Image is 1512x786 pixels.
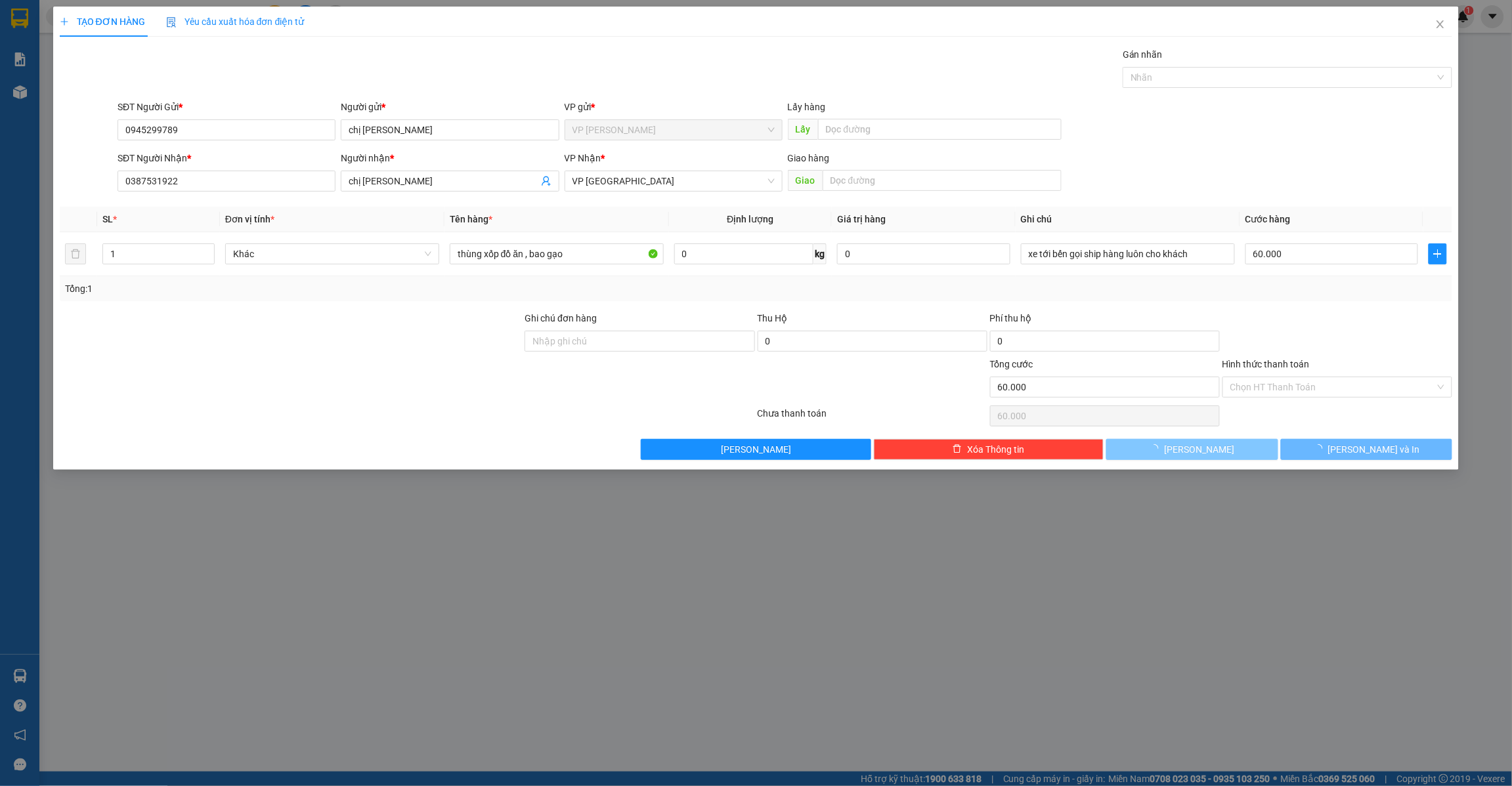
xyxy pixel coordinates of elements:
[967,442,1024,457] span: Xóa Thông tin
[1016,207,1240,232] th: Ghi chú
[572,120,775,140] span: VP Nam Dong
[572,171,775,191] span: VP Sài Gòn
[1422,7,1459,43] button: Close
[118,151,335,165] div: SĐT Người Nhận
[1429,243,1447,264] button: plus
[565,153,601,163] span: VP Nhận
[65,243,86,264] button: delete
[788,119,818,140] span: Lấy
[823,170,1062,191] input: Dọc đường
[225,214,274,224] span: Đơn vị tính
[874,439,1104,460] button: deleteXóa Thông tin
[990,311,1220,331] div: Phí thu hộ
[166,16,305,27] span: Yêu cầu xuất hóa đơn điện tử
[60,17,69,26] span: plus
[1429,249,1446,259] span: plus
[450,214,492,224] span: Tên hàng
[450,243,664,264] input: VD: Bàn, Ghế
[525,331,754,352] input: Ghi chú đơn hàng
[788,153,830,163] span: Giao hàng
[60,16,145,27] span: TẠO ĐƠN HÀNG
[721,442,791,457] span: [PERSON_NAME]
[953,444,962,455] span: delete
[813,243,827,264] span: kg
[756,406,989,429] div: Chưa thanh toán
[118,100,335,114] div: SĐT Người Gửi
[102,214,113,224] span: SL
[758,313,788,323] span: Thu Hộ
[1314,444,1328,453] span: loading
[788,170,823,191] span: Giao
[541,176,551,186] span: user-add
[727,214,773,224] span: Định lượng
[1106,439,1278,460] button: [PERSON_NAME]
[1123,49,1163,60] label: Gán nhãn
[1245,214,1291,224] span: Cước hàng
[565,100,783,114] div: VP gửi
[837,243,1010,264] input: 0
[990,359,1033,369] span: Tổng cước
[341,151,559,165] div: Người nhận
[1328,442,1420,457] span: [PERSON_NAME] và In
[1222,359,1310,369] label: Hình thức thanh toán
[341,100,559,114] div: Người gửi
[788,102,826,112] span: Lấy hàng
[837,214,886,224] span: Giá trị hàng
[1281,439,1453,460] button: [PERSON_NAME] và In
[1021,243,1235,264] input: Ghi Chú
[525,313,597,323] label: Ghi chú đơn hàng
[641,439,871,460] button: [PERSON_NAME]
[1164,442,1234,457] span: [PERSON_NAME]
[818,119,1062,140] input: Dọc đường
[65,281,584,296] div: Tổng: 1
[233,244,431,264] span: Khác
[166,17,177,28] img: icon
[1435,19,1446,30] span: close
[1150,444,1164,453] span: loading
